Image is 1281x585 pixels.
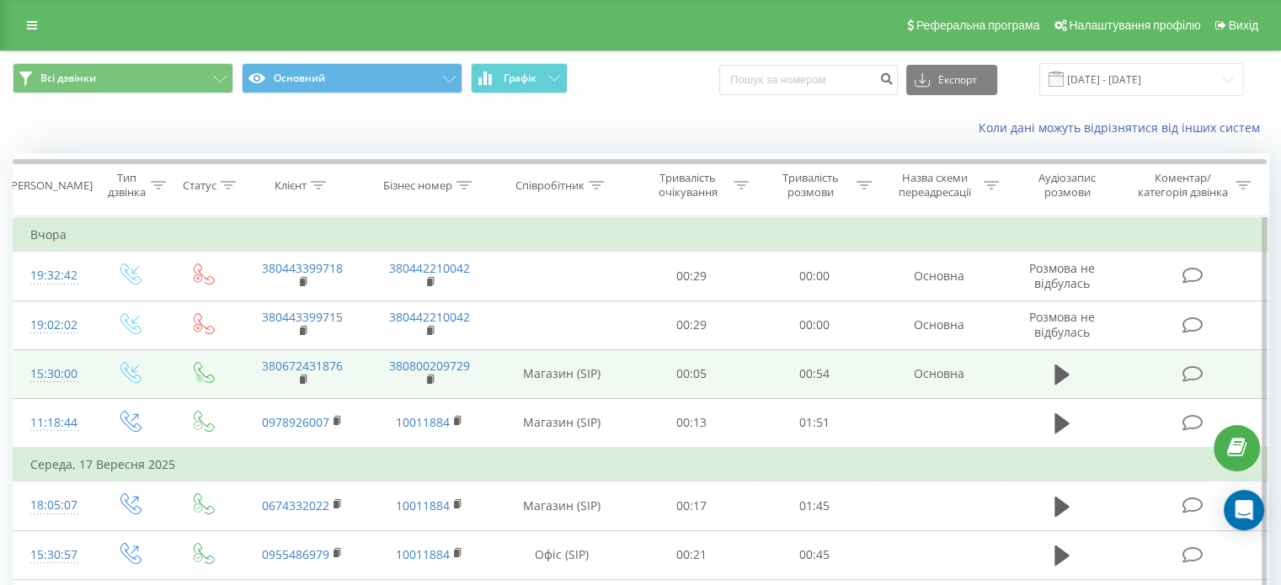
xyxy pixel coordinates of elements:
[30,407,75,439] div: 11:18:44
[1029,260,1095,291] span: Розмова не відбулась
[494,349,631,398] td: Магазин (SIP)
[275,178,307,193] div: Клієнт
[875,349,1002,398] td: Основна
[768,171,852,199] div: Тривалість розмови
[1229,19,1258,32] span: Вихід
[504,72,536,84] span: Графік
[262,546,329,562] a: 0955486979
[1018,171,1117,199] div: Аудіозапис розмови
[30,489,75,522] div: 18:05:07
[631,398,753,448] td: 00:13
[753,300,875,349] td: 00:00
[13,448,1268,481] td: Середа, 17 Вересня 2025
[1029,309,1095,340] span: Розмова не відбулась
[1224,490,1264,530] div: Open Intercom Messenger
[631,300,753,349] td: 00:29
[389,309,470,325] a: 380442210042
[396,497,450,513] a: 10011884
[494,530,631,579] td: Офіс (SIP)
[719,65,898,95] input: Пошук за номером
[875,252,1002,300] td: Основна
[1133,171,1231,199] div: Коментар/категорія дзвінка
[1069,19,1200,32] span: Налаштування профілю
[631,252,753,300] td: 00:29
[30,309,75,342] div: 19:02:02
[30,539,75,572] div: 15:30:57
[389,358,470,374] a: 380800209729
[40,72,96,85] span: Всі дзвінки
[753,349,875,398] td: 00:54
[631,530,753,579] td: 00:21
[753,530,875,579] td: 00:45
[262,260,343,276] a: 380443399718
[891,171,979,199] div: Назва схеми переадресації
[753,398,875,448] td: 01:51
[396,546,450,562] a: 10011884
[753,481,875,530] td: 01:45
[13,63,233,93] button: Всі дзвінки
[979,120,1268,136] a: Коли дані можуть відрізнятися вiд інших систем
[262,309,343,325] a: 380443399715
[494,398,631,448] td: Магазин (SIP)
[13,218,1268,252] td: Вчора
[631,349,753,398] td: 00:05
[906,65,997,95] button: Експорт
[242,63,462,93] button: Основний
[262,414,329,430] a: 0978926007
[396,414,450,430] a: 10011884
[106,171,146,199] div: Тип дзвінка
[262,497,329,513] a: 0674332022
[753,252,875,300] td: 00:00
[30,358,75,391] div: 15:30:00
[383,178,452,193] div: Бізнес номер
[646,171,730,199] div: Тривалість очікування
[389,260,470,276] a: 380442210042
[8,178,93,193] div: [PERSON_NAME]
[631,481,753,530] td: 00:17
[875,300,1002,349] td: Основна
[262,358,343,374] a: 380672431876
[916,19,1040,32] span: Реферальна програма
[494,481,631,530] td: Магазин (SIP)
[471,63,568,93] button: Графік
[515,178,584,193] div: Співробітник
[30,259,75,292] div: 19:32:42
[183,178,216,193] div: Статус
